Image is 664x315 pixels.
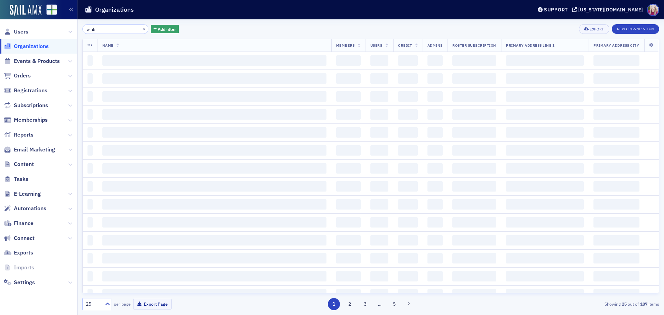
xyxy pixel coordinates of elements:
a: Memberships [4,116,48,124]
span: ‌ [593,127,639,138]
h1: Organizations [95,6,134,14]
span: ‌ [452,289,496,299]
button: [US_STATE][DOMAIN_NAME] [572,7,645,12]
span: ‌ [370,289,388,299]
span: ‌ [506,181,584,192]
span: ‌ [427,253,443,263]
span: Admins [427,43,443,48]
span: ‌ [398,127,418,138]
span: E-Learning [14,190,41,198]
span: Users [14,28,28,36]
span: Imports [14,264,34,271]
span: Subscriptions [14,102,48,109]
span: ‌ [370,181,388,192]
span: ‌ [506,55,584,66]
div: Export [590,27,604,31]
span: ‌ [87,289,93,299]
span: Credit [398,43,412,48]
span: ‌ [336,217,361,228]
span: ‌ [370,271,388,281]
span: ‌ [87,253,93,263]
span: ‌ [427,145,443,156]
span: Profile [647,4,659,16]
span: ‌ [87,127,93,138]
span: ‌ [427,127,443,138]
img: SailAMX [46,4,57,15]
span: ‌ [427,55,443,66]
a: New Organization [612,25,659,31]
span: ‌ [87,181,93,192]
button: Export Page [133,299,172,309]
span: ‌ [506,127,584,138]
span: ‌ [87,235,93,245]
span: ‌ [452,127,496,138]
span: ‌ [593,199,639,210]
button: 5 [388,298,400,310]
a: Tasks [4,175,28,183]
span: ‌ [427,91,443,102]
a: Imports [4,264,34,271]
a: Connect [4,234,35,242]
span: ‌ [593,109,639,120]
span: ‌ [506,163,584,174]
span: ‌ [370,145,388,156]
span: ‌ [87,109,93,120]
span: ‌ [102,91,327,102]
span: ‌ [336,181,361,192]
span: ‌ [398,181,418,192]
a: Reports [4,131,34,139]
span: Memberships [14,116,48,124]
span: ‌ [506,289,584,299]
span: Roster Subscription [452,43,496,48]
a: Automations [4,205,46,212]
span: ‌ [102,217,327,228]
div: Support [544,7,568,13]
span: ‌ [506,91,584,102]
span: Automations [14,205,46,212]
span: Organizations [14,43,49,50]
span: ‌ [102,199,327,210]
span: ‌ [593,55,639,66]
span: ‌ [398,235,418,245]
span: Events & Products [14,57,60,65]
span: ‌ [336,289,361,299]
button: 2 [343,298,356,310]
a: Subscriptions [4,102,48,109]
span: Primary Address Line 1 [506,43,555,48]
span: ‌ [370,73,388,84]
span: Finance [14,220,34,227]
span: ‌ [506,235,584,245]
button: New Organization [612,24,659,34]
span: ‌ [87,91,93,102]
span: Tasks [14,175,28,183]
span: Exports [14,249,33,257]
span: ‌ [593,73,639,84]
button: × [141,26,147,32]
span: ‌ [452,163,496,174]
span: ‌ [102,253,327,263]
span: ‌ [336,235,361,245]
span: ‌ [452,73,496,84]
a: Events & Products [4,57,60,65]
span: ‌ [452,199,496,210]
button: AddFilter [151,25,179,34]
span: Settings [14,279,35,286]
span: ‌ [336,253,361,263]
button: 1 [328,298,340,310]
a: Settings [4,279,35,286]
span: ‌ [506,217,584,228]
span: ‌ [398,217,418,228]
div: Showing out of items [472,301,659,307]
span: ‌ [87,271,93,281]
span: Primary Address City [593,43,639,48]
span: Reports [14,131,34,139]
span: ‌ [102,163,327,174]
button: 3 [359,298,371,310]
span: ‌ [593,145,639,156]
span: ‌ [87,145,93,156]
a: View Homepage [41,4,57,16]
span: ‌ [398,199,418,210]
span: ‌ [398,271,418,281]
span: ‌ [427,235,443,245]
span: ‌ [593,181,639,192]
